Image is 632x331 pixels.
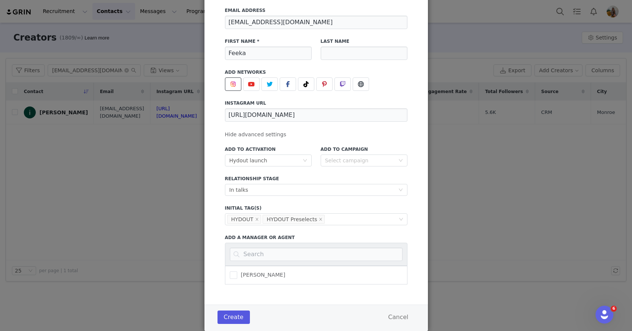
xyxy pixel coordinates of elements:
[237,271,286,279] span: [PERSON_NAME]
[225,38,312,45] label: First Name *
[225,7,407,14] label: Email Address
[225,100,407,106] label: instagram URL
[319,217,323,222] i: icon: close
[263,215,325,224] li: HYDOUT Preselects
[225,131,286,137] span: Hide advanced settings
[227,215,261,224] li: HYDOUT
[231,215,254,223] div: HYDOUT
[225,69,407,76] label: Add Networks
[229,155,267,166] div: Hydout launch
[225,205,407,211] label: Initial Tag(s)
[217,311,250,324] button: Create
[255,217,259,222] i: icon: close
[225,234,407,241] label: Add a manager or agent
[267,215,317,223] div: HYDOUT Preselects
[229,184,248,195] div: In talks
[321,146,407,153] label: Add to Campaign
[596,306,613,324] iframe: Intercom live chat
[225,108,407,122] input: https://www.instagram.com/username
[398,158,403,163] i: icon: down
[230,248,403,261] input: Search
[321,38,407,45] label: Last Name
[230,81,236,87] img: instagram.svg
[382,311,415,324] button: Cancel
[325,157,395,164] div: Select campaign
[225,175,407,182] label: Relationship Stage
[225,146,312,153] label: Add to Activation
[611,306,617,312] span: 6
